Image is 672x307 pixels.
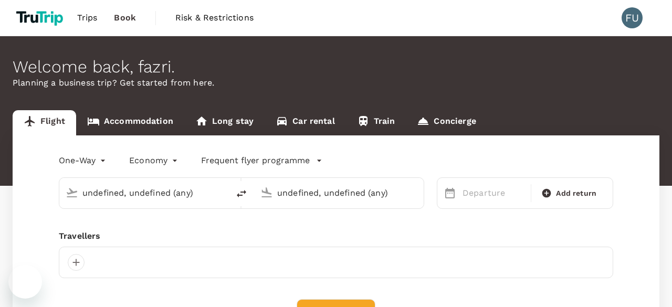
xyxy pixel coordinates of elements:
button: Open [416,192,418,194]
a: Accommodation [76,110,184,135]
img: TruTrip logo [13,6,69,29]
div: Economy [129,152,180,169]
p: Departure [463,187,524,199]
span: Trips [77,12,98,24]
div: FU [622,7,643,28]
span: Add return [556,188,596,199]
div: Travellers [59,230,613,242]
span: Book [114,12,136,24]
a: Car rental [265,110,346,135]
div: Welcome back , fazri . [13,57,659,77]
span: Risk & Restrictions [175,12,254,24]
p: Planning a business trip? Get started from here. [13,77,659,89]
a: Concierge [406,110,487,135]
p: Frequent flyer programme [201,154,310,167]
div: One-Way [59,152,108,169]
a: Train [346,110,406,135]
input: Depart from [82,185,207,201]
iframe: Button to launch messaging window [8,265,42,299]
button: delete [229,181,254,206]
a: Flight [13,110,76,135]
input: Going to [277,185,402,201]
button: Frequent flyer programme [201,154,322,167]
a: Long stay [184,110,265,135]
button: Open [222,192,224,194]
